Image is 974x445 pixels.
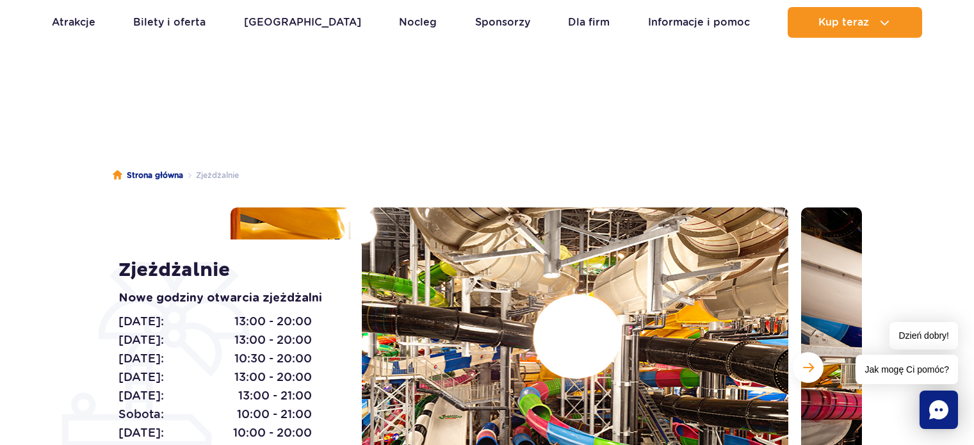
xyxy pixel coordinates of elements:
span: 13:00 - 20:00 [234,368,312,386]
li: Zjeżdżalnie [183,169,239,182]
span: 13:00 - 20:00 [234,312,312,330]
a: Nocleg [399,7,437,38]
h1: Zjeżdżalnie [118,259,333,282]
span: 13:00 - 21:00 [238,387,312,405]
a: Dla firm [568,7,610,38]
a: Informacje i pomoc [648,7,750,38]
a: Sponsorzy [475,7,530,38]
span: Sobota: [118,405,164,423]
button: Następny slajd [793,352,824,383]
span: Dzień dobry! [889,322,958,350]
span: [DATE]: [118,387,164,405]
span: [DATE]: [118,331,164,349]
p: Nowe godziny otwarcia zjeżdżalni [118,289,333,307]
a: Bilety i oferta [133,7,206,38]
a: [GEOGRAPHIC_DATA] [244,7,361,38]
span: [DATE]: [118,350,164,368]
div: Chat [920,391,958,429]
a: Strona główna [113,169,183,182]
button: Kup teraz [788,7,922,38]
span: [DATE]: [118,424,164,442]
span: Kup teraz [818,17,869,28]
span: 10:00 - 20:00 [233,424,312,442]
a: Atrakcje [52,7,95,38]
span: 13:00 - 20:00 [234,331,312,349]
span: 10:00 - 21:00 [237,405,312,423]
span: [DATE]: [118,368,164,386]
span: Jak mogę Ci pomóc? [856,355,958,384]
span: [DATE]: [118,312,164,330]
span: 10:30 - 20:00 [234,350,312,368]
